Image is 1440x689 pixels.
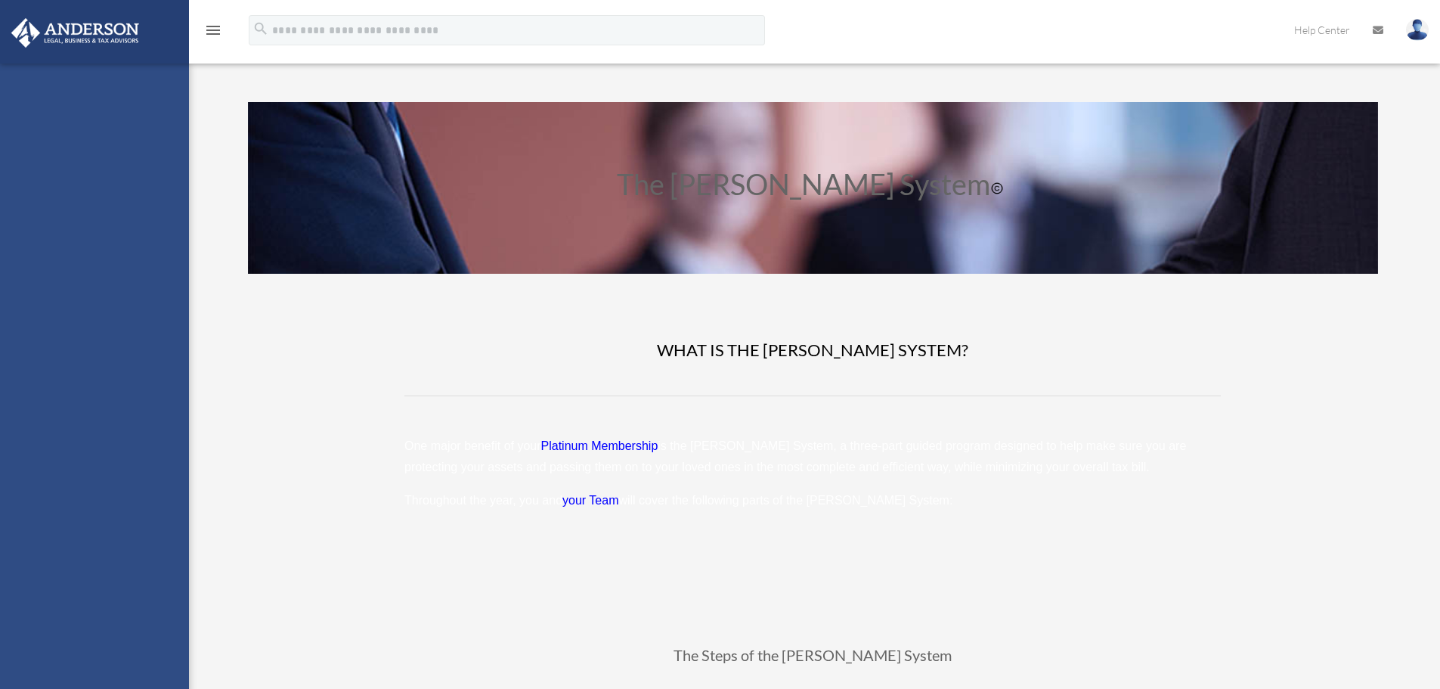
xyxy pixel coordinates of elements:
[404,490,1221,511] p: Throughout the year, you and will cover the following parts of the [PERSON_NAME] System:
[7,18,144,48] img: Anderson Advisors Platinum Portal
[562,494,618,514] a: your Team
[204,26,222,39] a: menu
[252,20,269,37] i: search
[204,21,222,39] i: menu
[1406,19,1429,41] img: User Pic
[404,647,1221,670] h4: The Steps of the [PERSON_NAME] System
[404,436,1221,490] p: One major benefit of your is the [PERSON_NAME] System, a three-part guided program designed to he...
[404,169,1221,206] h1: The [PERSON_NAME] System
[657,340,968,360] span: WHAT IS THE [PERSON_NAME] SYSTEM?
[541,439,658,460] a: Platinum Membership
